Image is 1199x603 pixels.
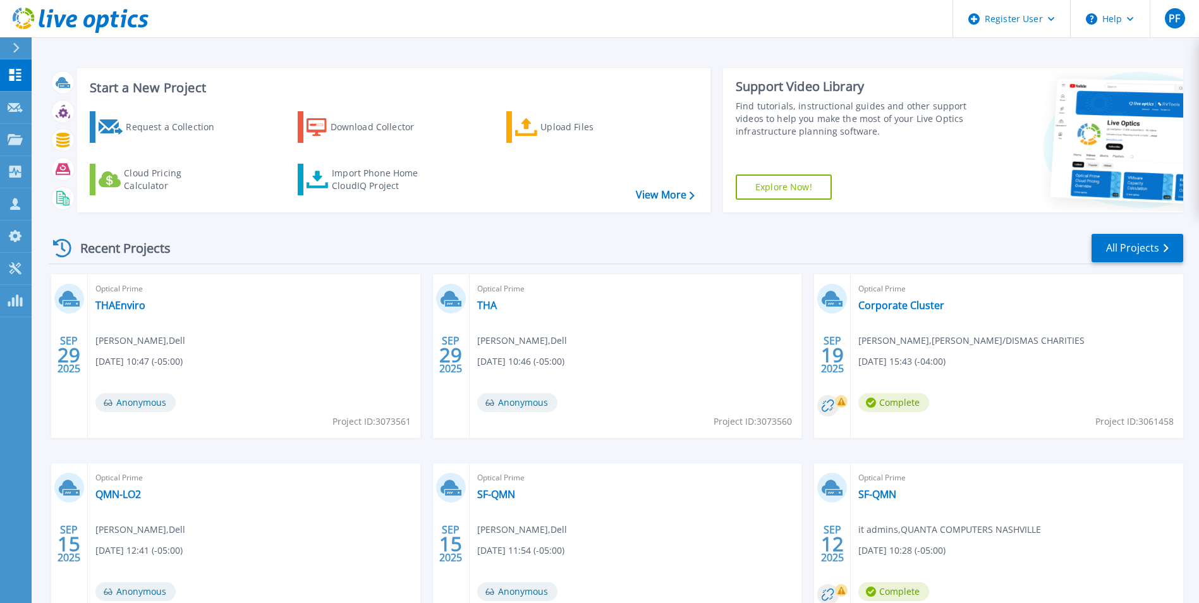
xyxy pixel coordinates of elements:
a: Request a Collection [90,111,231,143]
span: Complete [858,582,929,601]
span: [DATE] 10:47 (-05:00) [95,355,183,368]
div: Import Phone Home CloudIQ Project [332,167,430,192]
span: it admins , QUANTA COMPUTERS NASHVILLE [858,523,1041,537]
span: Optical Prime [477,471,794,485]
span: 12 [821,539,844,549]
span: [DATE] 10:28 (-05:00) [858,544,946,557]
span: [PERSON_NAME] , Dell [95,334,185,348]
span: Project ID: 3061458 [1095,415,1174,429]
a: SF-QMN [477,488,515,501]
a: Corporate Cluster [858,299,944,312]
h3: Start a New Project [90,81,694,95]
span: Optical Prime [858,471,1176,485]
span: 15 [439,539,462,549]
span: Project ID: 3073561 [332,415,411,429]
a: Download Collector [298,111,439,143]
span: 19 [821,350,844,360]
span: 15 [58,539,80,549]
span: [PERSON_NAME] , Dell [95,523,185,537]
a: THAEnviro [95,299,145,312]
span: PF [1169,13,1180,23]
div: Upload Files [540,114,642,140]
span: Complete [858,393,929,412]
a: Upload Files [506,111,647,143]
div: SEP 2025 [439,332,463,378]
span: 29 [439,350,462,360]
span: Optical Prime [477,282,794,296]
span: Anonymous [95,393,176,412]
span: [DATE] 11:54 (-05:00) [477,544,564,557]
div: SEP 2025 [820,521,844,567]
span: [DATE] 10:46 (-05:00) [477,355,564,368]
span: [PERSON_NAME] , [PERSON_NAME]/DISMAS CHARITIES [858,334,1085,348]
a: All Projects [1092,234,1183,262]
span: [PERSON_NAME] , Dell [477,523,567,537]
a: QMN-LO2 [95,488,141,501]
div: Cloud Pricing Calculator [124,167,225,192]
div: Download Collector [331,114,432,140]
a: THA [477,299,497,312]
div: SEP 2025 [439,521,463,567]
div: Request a Collection [126,114,227,140]
a: Cloud Pricing Calculator [90,164,231,195]
a: SF-QMN [858,488,896,501]
span: [DATE] 12:41 (-05:00) [95,544,183,557]
span: Optical Prime [858,282,1176,296]
span: [PERSON_NAME] , Dell [477,334,567,348]
div: SEP 2025 [820,332,844,378]
span: Optical Prime [95,471,413,485]
div: SEP 2025 [57,332,81,378]
span: Optical Prime [95,282,413,296]
span: Project ID: 3073560 [714,415,792,429]
a: View More [636,189,695,201]
span: Anonymous [95,582,176,601]
div: Support Video Library [736,78,970,95]
div: SEP 2025 [57,521,81,567]
span: [DATE] 15:43 (-04:00) [858,355,946,368]
span: Anonymous [477,393,557,412]
div: Find tutorials, instructional guides and other support videos to help you make the most of your L... [736,100,970,138]
span: Anonymous [477,582,557,601]
span: 29 [58,350,80,360]
a: Explore Now! [736,174,832,200]
div: Recent Projects [49,233,188,264]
